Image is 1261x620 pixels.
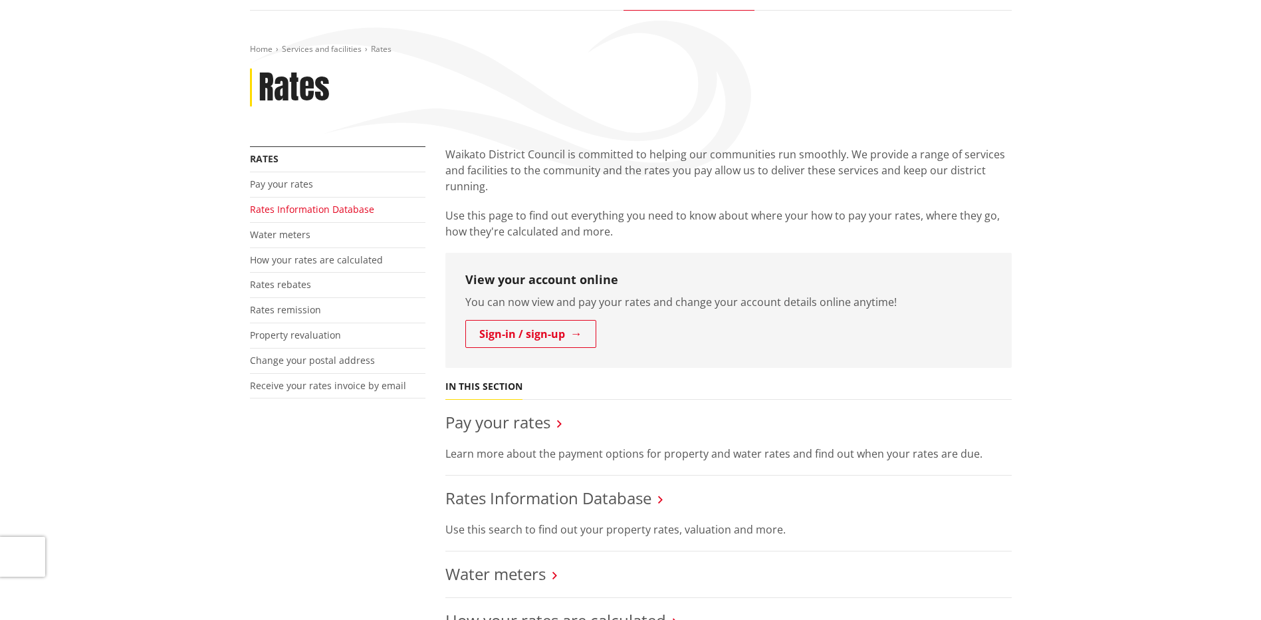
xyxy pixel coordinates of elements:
a: Rates [250,152,279,165]
span: Rates [371,43,392,55]
a: Home [250,43,273,55]
nav: breadcrumb [250,44,1012,55]
iframe: Messenger Launcher [1200,564,1248,612]
a: Rates Information Database [250,203,374,216]
p: Waikato District Council is committed to helping our communities run smoothly. We provide a range... [445,146,1012,194]
h5: In this section [445,381,522,392]
a: Water meters [445,563,546,585]
a: Water meters [250,228,310,241]
a: Rates remission [250,303,321,316]
a: Rates rebates [250,278,311,291]
a: Pay your rates [445,411,550,433]
h1: Rates [259,69,330,107]
p: Use this search to find out your property rates, valuation and more. [445,522,1012,538]
a: Change your postal address [250,354,375,367]
a: Rates Information Database [445,487,651,509]
p: You can now view and pay your rates and change your account details online anytime! [465,294,992,310]
a: Services and facilities [282,43,362,55]
a: Receive your rates invoice by email [250,379,406,392]
a: Pay your rates [250,178,313,190]
p: Use this page to find out everything you need to know about where your how to pay your rates, whe... [445,208,1012,239]
a: Sign-in / sign-up [465,320,596,348]
h3: View your account online [465,273,992,287]
a: How your rates are calculated [250,253,383,266]
a: Property revaluation [250,329,341,341]
p: Learn more about the payment options for property and water rates and find out when your rates ar... [445,446,1012,462]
